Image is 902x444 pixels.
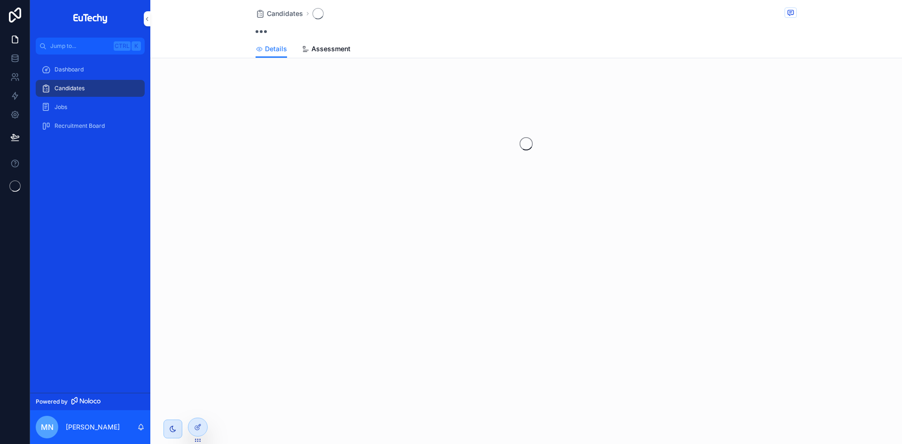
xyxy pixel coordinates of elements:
[36,117,145,134] a: Recruitment Board
[267,9,303,18] span: Candidates
[311,44,350,54] span: Assessment
[114,41,131,51] span: Ctrl
[54,66,84,73] span: Dashboard
[66,422,120,432] p: [PERSON_NAME]
[36,38,145,55] button: Jump to...CtrlK
[256,40,287,58] a: Details
[50,42,110,50] span: Jump to...
[36,398,68,405] span: Powered by
[54,103,67,111] span: Jobs
[302,40,350,59] a: Assessment
[54,85,85,92] span: Candidates
[36,80,145,97] a: Candidates
[41,421,54,433] span: MN
[54,122,105,130] span: Recruitment Board
[265,44,287,54] span: Details
[256,9,303,18] a: Candidates
[30,55,150,147] div: scrollable content
[71,11,109,26] img: App logo
[132,42,140,50] span: K
[36,99,145,116] a: Jobs
[36,61,145,78] a: Dashboard
[30,393,150,410] a: Powered by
